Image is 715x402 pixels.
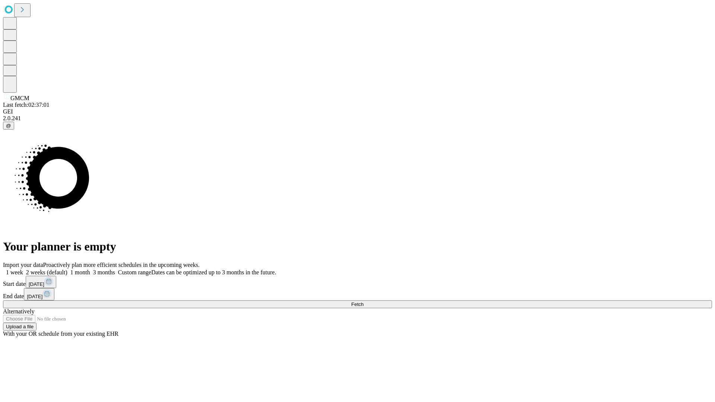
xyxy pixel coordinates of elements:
[3,276,712,288] div: Start date
[29,281,44,287] span: [DATE]
[24,288,54,300] button: [DATE]
[93,269,115,275] span: 3 months
[3,240,712,253] h1: Your planner is empty
[3,108,712,115] div: GEI
[3,115,712,122] div: 2.0.241
[6,123,11,128] span: @
[43,262,200,268] span: Proactively plan more efficient schedules in the upcoming weeks.
[26,269,67,275] span: 2 weeks (default)
[10,95,29,101] span: GMCM
[26,276,56,288] button: [DATE]
[27,294,42,299] span: [DATE]
[3,288,712,300] div: End date
[70,269,90,275] span: 1 month
[118,269,151,275] span: Custom range
[3,300,712,308] button: Fetch
[6,269,23,275] span: 1 week
[151,269,276,275] span: Dates can be optimized up to 3 months in the future.
[3,102,50,108] span: Last fetch: 02:37:01
[3,122,14,130] button: @
[3,331,118,337] span: With your OR schedule from your existing EHR
[3,323,36,331] button: Upload a file
[3,262,43,268] span: Import your data
[3,308,34,315] span: Alternatively
[351,301,363,307] span: Fetch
